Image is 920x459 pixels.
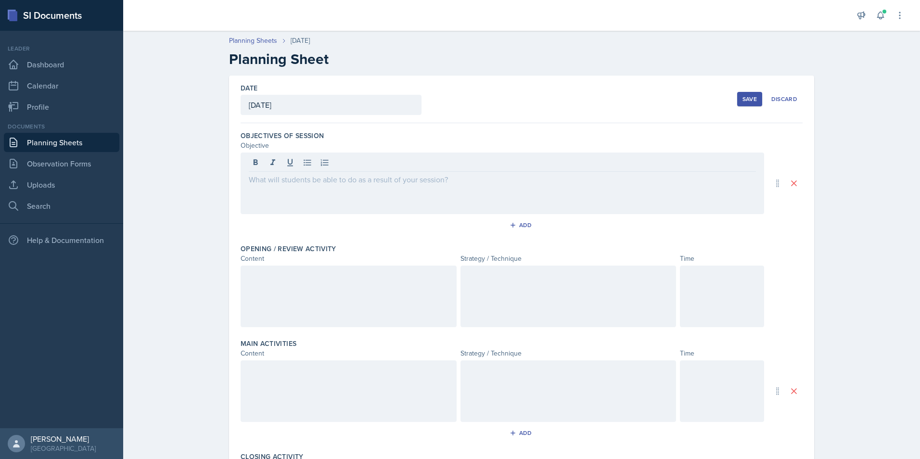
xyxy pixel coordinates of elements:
label: Date [241,83,257,93]
button: Add [506,218,537,232]
h2: Planning Sheet [229,51,814,68]
label: Opening / Review Activity [241,244,336,254]
div: Time [680,348,764,358]
a: Planning Sheets [229,36,277,46]
a: Search [4,196,119,216]
div: Discard [771,95,797,103]
div: Add [511,429,532,437]
div: [GEOGRAPHIC_DATA] [31,444,96,453]
div: Add [511,221,532,229]
div: Save [742,95,757,103]
div: Content [241,254,457,264]
a: Uploads [4,175,119,194]
div: Leader [4,44,119,53]
div: [PERSON_NAME] [31,434,96,444]
button: Save [737,92,762,106]
button: Discard [766,92,803,106]
a: Observation Forms [4,154,119,173]
div: [DATE] [291,36,310,46]
a: Dashboard [4,55,119,74]
label: Main Activities [241,339,296,348]
div: Strategy / Technique [460,348,677,358]
div: Time [680,254,764,264]
a: Calendar [4,76,119,95]
div: Help & Documentation [4,230,119,250]
a: Profile [4,97,119,116]
button: Add [506,426,537,440]
label: Objectives of Session [241,131,324,140]
a: Planning Sheets [4,133,119,152]
div: Strategy / Technique [460,254,677,264]
div: Content [241,348,457,358]
div: Objective [241,140,764,151]
div: Documents [4,122,119,131]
